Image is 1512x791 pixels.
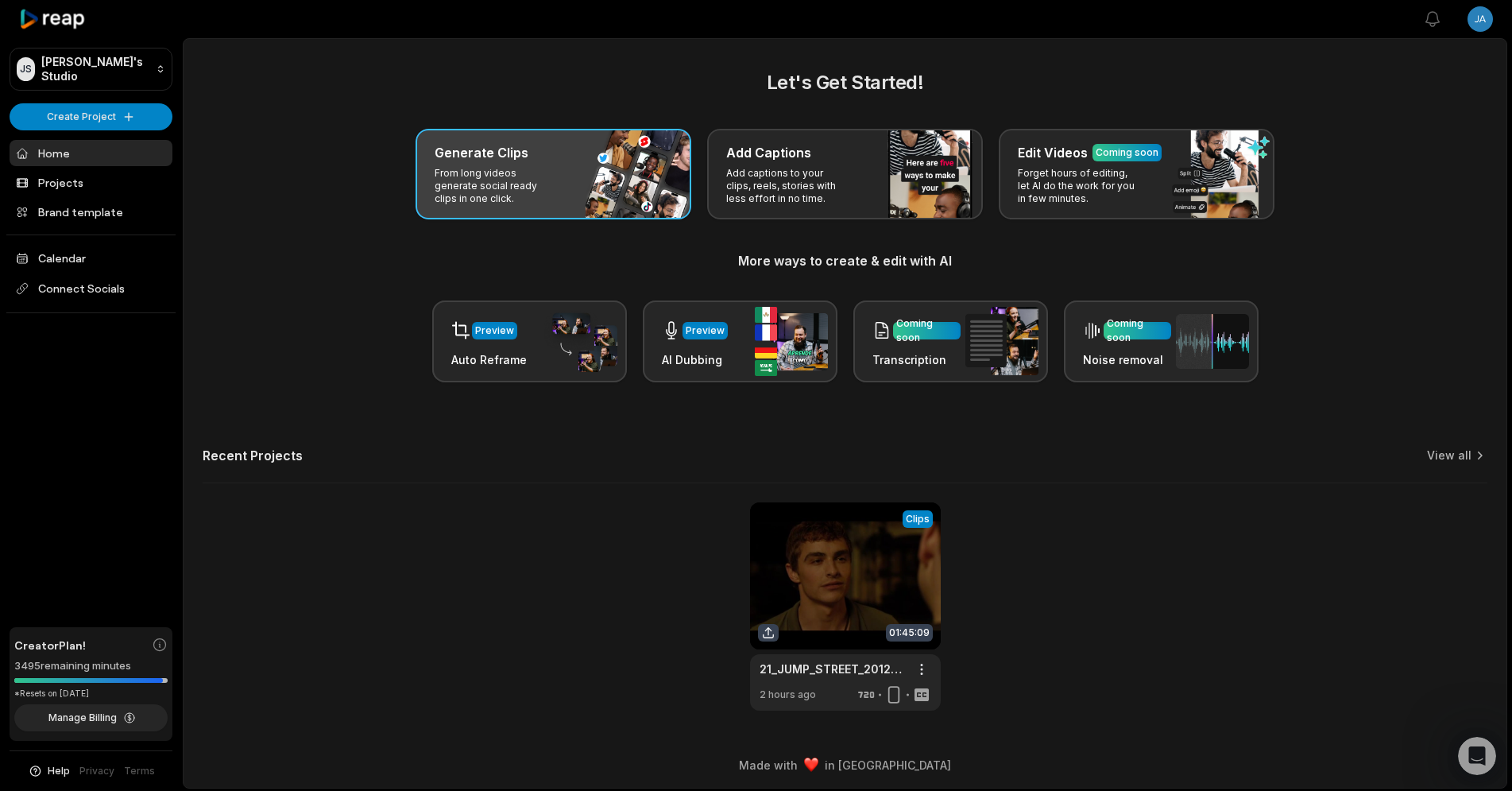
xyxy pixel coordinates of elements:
[726,143,811,162] h3: Add Captions
[16,187,302,231] div: Ask a questionProfile image for Sam
[10,199,172,225] a: Brand template
[10,245,172,271] a: Calendar
[14,688,168,700] div: *Resets on [DATE]
[41,55,149,83] p: [PERSON_NAME]'s Studio
[872,351,961,368] h3: Transcription
[544,311,617,373] img: auto_reframe.png
[10,103,172,130] button: Create Project
[662,351,728,368] h3: AI Dubbing
[33,200,241,217] div: Ask a question
[760,661,906,677] a: 21_JUMP_STREET_2012_Title1
[32,140,286,167] p: How can we help?
[14,704,168,731] button: Manage Billing
[475,324,514,338] div: Preview
[33,327,285,359] button: Give feedback!
[1083,351,1171,368] h3: Noise removal
[10,169,172,196] a: Projects
[1018,143,1088,162] h3: Edit Videos
[61,536,97,547] span: Home
[23,246,295,275] a: Changelog
[203,251,1487,270] h3: More ways to create & edit with AI
[211,536,266,547] span: Messages
[198,757,1492,774] div: Made with in [GEOGRAPHIC_DATA]
[451,351,527,368] h3: Auto Reframe
[17,57,35,81] div: JS
[159,496,318,560] button: Messages
[435,143,528,162] h3: Generate Clips
[247,200,266,219] img: Profile image for Sam
[28,764,70,778] button: Help
[33,304,285,320] h2: Have a feature request?
[273,25,302,54] div: Close
[14,637,86,653] span: Creator Plan!
[965,307,1038,375] img: transcription.png
[14,658,168,674] div: 3495 remaining minutes
[1176,314,1249,369] img: noise_removal.png
[726,167,849,205] p: Add captions to your clips, reels, stories with less effort in no time.
[1107,316,1168,345] div: Coming soon
[1018,167,1141,205] p: Forget hours of editing, let AI do the work for you in few minutes.
[79,764,114,778] a: Privacy
[48,764,70,778] span: Help
[33,252,266,269] div: Changelog
[62,25,94,57] img: Profile image for Sam
[10,274,172,303] span: Connect Socials
[203,448,303,463] h2: Recent Projects
[10,140,172,166] a: Home
[32,25,64,57] img: Profile image for Usama
[203,68,1487,97] h2: Let's Get Started!
[1427,448,1471,463] a: View all
[686,324,725,338] div: Preview
[1096,145,1158,160] div: Coming soon
[804,758,818,772] img: heart emoji
[755,307,828,376] img: ai_dubbing.png
[124,764,155,778] a: Terms
[896,316,957,345] div: Coming soon
[32,113,286,140] p: Hi [PERSON_NAME]
[1458,737,1496,775] iframe: Intercom live chat
[435,167,558,205] p: From long videos generate social ready clips in one click.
